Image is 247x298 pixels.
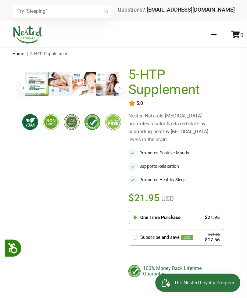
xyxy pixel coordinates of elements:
input: Try "Sleeping" [13,5,111,18]
li: Promotes Healthy Sleep [128,175,223,184]
img: 5-HTP Supplement [48,72,72,96]
nav: breadcrumbs [13,48,235,60]
img: 5-HTP Supplement [72,72,96,96]
a: 0 [231,32,243,38]
div: 100% Money Back Lifetime Guarantee [128,265,223,277]
a: Home [13,51,24,56]
img: gmofree [43,114,59,130]
span: $21.95 [128,191,160,205]
span: 0 [240,32,243,38]
span: 5-HTP Supplement [30,51,67,56]
img: vegan [22,114,38,130]
img: Nested Naturals [13,26,43,44]
li: Promotes Positive Moods [128,149,223,157]
img: 5-HTP Supplement [96,72,120,96]
div: Questions?: [118,7,235,13]
button: Next [114,83,125,94]
img: star.svg [128,100,136,107]
a: [EMAIL_ADDRESS][DOMAIN_NAME] [147,6,235,13]
div: Nested Naturals [MEDICAL_DATA] promotes a calm & relaxed state by supporting healthy [MEDICAL_DAT... [128,112,223,144]
img: lifetimeguarantee [84,114,100,130]
img: badge-lifetimeguarantee-color.svg [128,265,141,277]
span: | [25,51,29,56]
span: USD [160,195,174,203]
img: 5-HTP Supplement [25,72,48,96]
h1: 5-HTP Supplement [128,67,220,97]
img: thirdpartytested [64,114,80,130]
button: Previous [18,83,29,94]
span: 5.0 [136,101,143,106]
li: Supports Relaxation [128,162,223,171]
iframe: Button to open loyalty program pop-up [155,274,241,292]
img: glutenfree [105,114,121,130]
